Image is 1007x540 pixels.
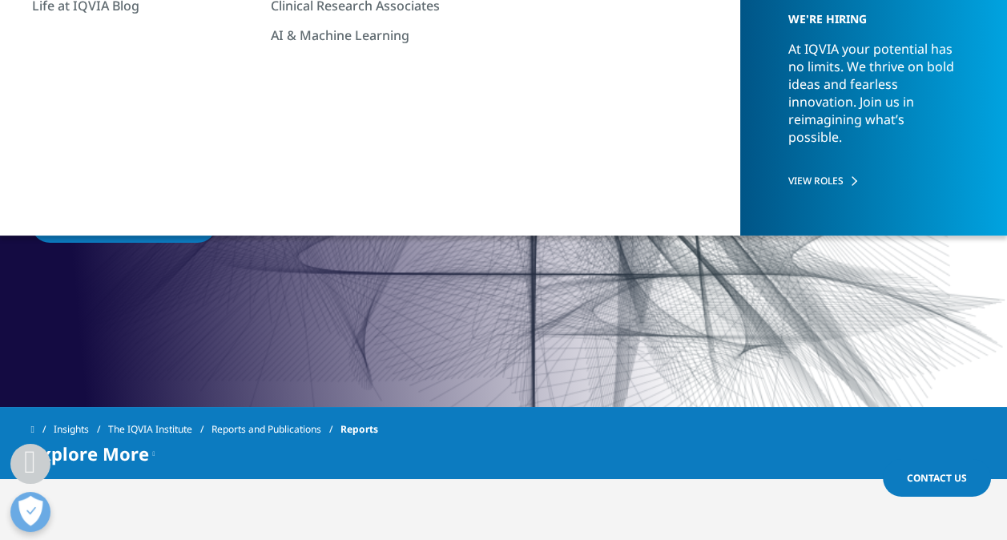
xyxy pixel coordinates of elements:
[788,174,961,187] a: VIEW ROLES
[211,415,340,444] a: Reports and Publications
[271,26,493,44] a: AI & Machine Learning
[31,444,149,463] span: Explore More
[108,415,211,444] a: The IQVIA Institute
[340,415,378,444] span: Reports
[907,471,967,485] span: Contact Us
[54,415,108,444] a: Insights
[10,492,50,532] button: Open Preferences
[883,459,991,497] a: Contact Us
[788,40,961,160] p: At IQVIA your potential has no limits. We thrive on bold ideas and fearless innovation. Join us i...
